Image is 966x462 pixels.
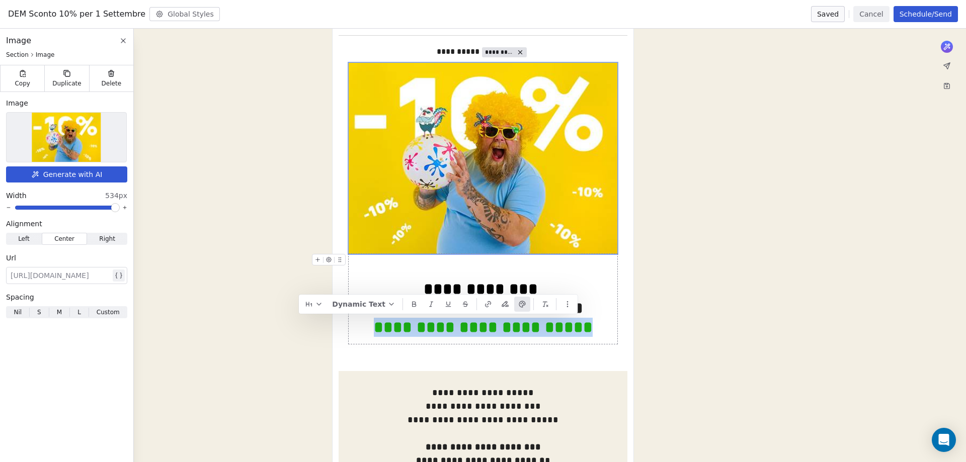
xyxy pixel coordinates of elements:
[57,308,62,317] span: M
[97,308,120,317] span: Custom
[18,234,30,243] span: Left
[32,113,101,162] img: Selected image
[6,166,127,182] button: Generate with AI
[77,308,81,317] span: L
[36,51,55,59] span: Image
[149,7,220,21] button: Global Styles
[15,79,30,87] span: Copy
[6,51,29,59] span: Section
[99,234,115,243] span: Right
[894,6,958,22] button: Schedule/Send
[6,253,16,263] span: Url
[37,308,41,317] span: S
[6,191,27,201] span: Width
[102,79,122,87] span: Delete
[853,6,889,22] button: Cancel
[105,191,127,201] span: 534px
[6,98,28,108] span: Image
[6,219,42,229] span: Alignment
[8,8,145,20] span: DEM Sconto 10% per 1 Settembre
[6,292,34,302] span: Spacing
[811,6,845,22] button: Saved
[52,79,81,87] span: Duplicate
[932,428,956,452] div: Open Intercom Messenger
[14,308,22,317] span: Nil
[6,35,31,47] span: Image
[328,297,399,312] button: Dynamic Text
